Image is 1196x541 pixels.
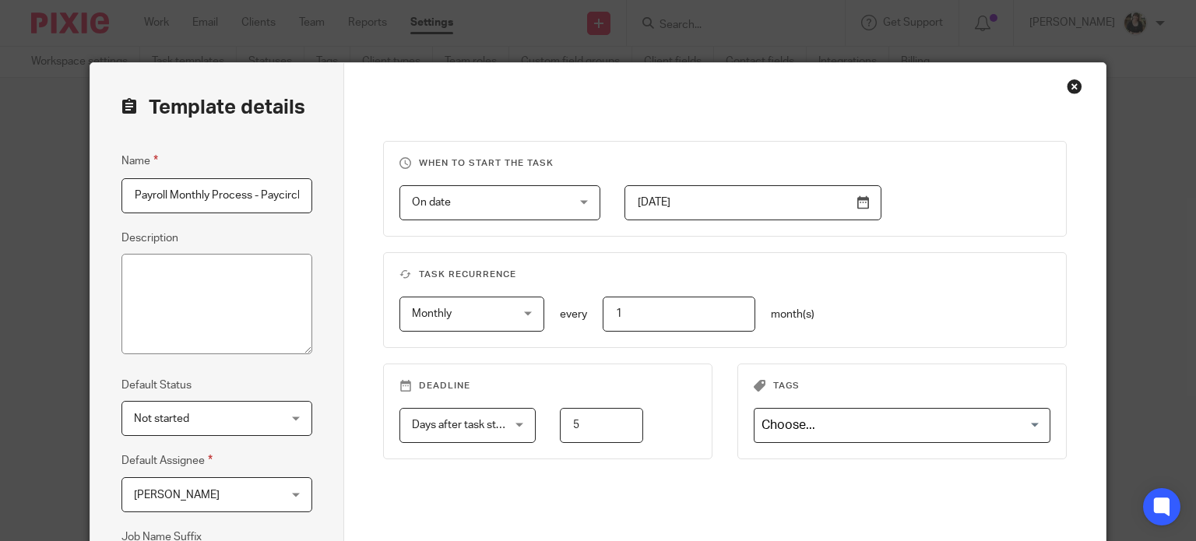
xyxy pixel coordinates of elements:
span: [PERSON_NAME] [134,490,220,501]
div: Close this dialog window [1067,79,1082,94]
h2: Template details [121,94,305,121]
input: Search for option [756,412,1041,439]
h3: When to start the task [399,157,1050,170]
label: Name [121,152,158,170]
span: Days after task starts [412,420,515,430]
label: Default Assignee [121,451,213,469]
div: Search for option [754,408,1050,443]
span: Monthly [412,308,452,319]
h3: Tags [754,380,1050,392]
h3: Task recurrence [399,269,1050,281]
p: every [560,307,587,322]
span: On date [412,197,451,208]
label: Description [121,230,178,246]
span: Not started [134,413,189,424]
label: Default Status [121,378,192,393]
span: month(s) [771,309,814,320]
h3: Deadline [399,380,696,392]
